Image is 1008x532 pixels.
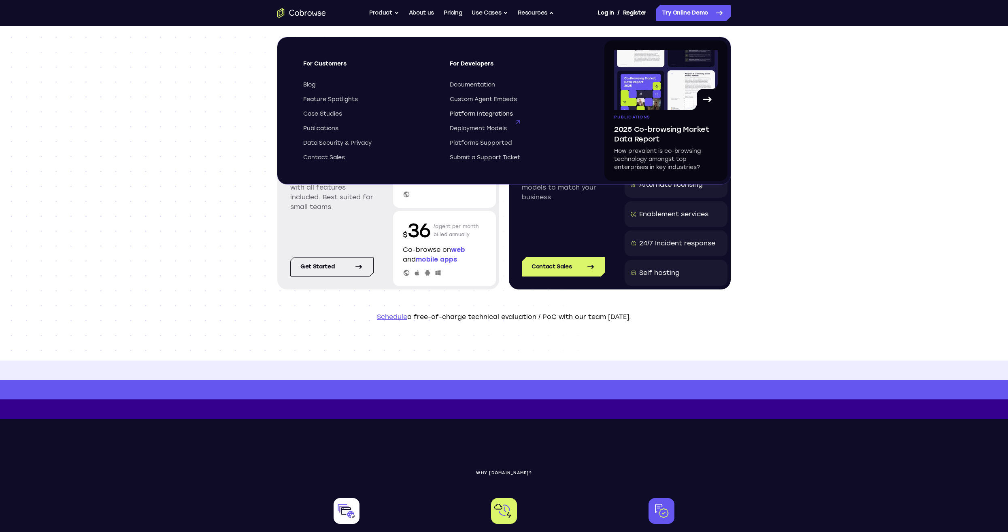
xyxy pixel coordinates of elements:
[614,147,718,171] p: How prevalent is co-browsing technology amongst top enterprises in key industries?
[450,125,582,133] a: Deployment Models
[656,5,731,21] a: Try Online Demo
[290,257,374,277] a: Get started
[290,173,374,212] p: Simple per agent pricing with all features included. Best suited for small teams.
[639,209,708,219] div: Enablement services
[450,95,582,103] a: Custom Agent Embeds
[277,312,731,322] p: a free-of-charge technical evaluation / PoC with our team [DATE].
[522,257,605,277] a: Contact Sales
[450,154,582,162] a: Submit a Support Ticket
[472,5,508,21] button: Use Cases
[598,5,614,21] a: Log In
[277,8,326,18] a: Go to the home page
[522,173,605,202] p: Enterprise pricing models to match your business.
[277,471,731,475] p: WHY [DOMAIN_NAME]?
[434,217,479,243] p: /agent per month billed annually
[303,110,435,118] a: Case Studies
[303,139,372,147] span: Data Security & Privacy
[303,95,435,103] a: Feature Spotlights
[617,8,620,18] span: /
[639,239,715,248] div: 24/7 Incident response
[450,125,507,133] span: Deployment Models
[450,139,512,147] span: Platforms Supported
[403,245,486,264] p: Co-browse on and
[614,50,718,110] img: A page from the browsing market ebook
[409,5,434,21] a: About us
[369,5,399,21] button: Product
[416,255,457,263] span: mobile apps
[614,125,718,144] span: 2025 Co-browsing Market Data Report
[303,139,435,147] a: Data Security & Privacy
[303,154,345,162] span: Contact Sales
[450,81,495,89] span: Documentation
[377,313,407,321] a: Schedule
[614,115,650,120] span: Publications
[450,95,517,103] span: Custom Agent Embeds
[303,125,338,133] span: Publications
[303,154,435,162] a: Contact Sales
[444,5,462,21] a: Pricing
[450,110,513,118] span: Platform Integrations
[450,60,582,74] span: For Developers
[303,81,435,89] a: Blog
[623,5,646,21] a: Register
[403,230,408,239] span: $
[450,81,582,89] a: Documentation
[303,110,342,118] span: Case Studies
[303,125,435,133] a: Publications
[403,217,430,243] p: 36
[451,246,465,253] span: web
[303,95,358,103] span: Feature Spotlights
[518,5,554,21] button: Resources
[303,60,435,74] span: For Customers
[639,268,680,278] div: Self hosting
[450,139,582,147] a: Platforms Supported
[639,180,703,190] div: Alternate licensing
[303,81,315,89] span: Blog
[450,110,582,118] a: Platform Integrations
[450,154,520,162] span: Submit a Support Ticket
